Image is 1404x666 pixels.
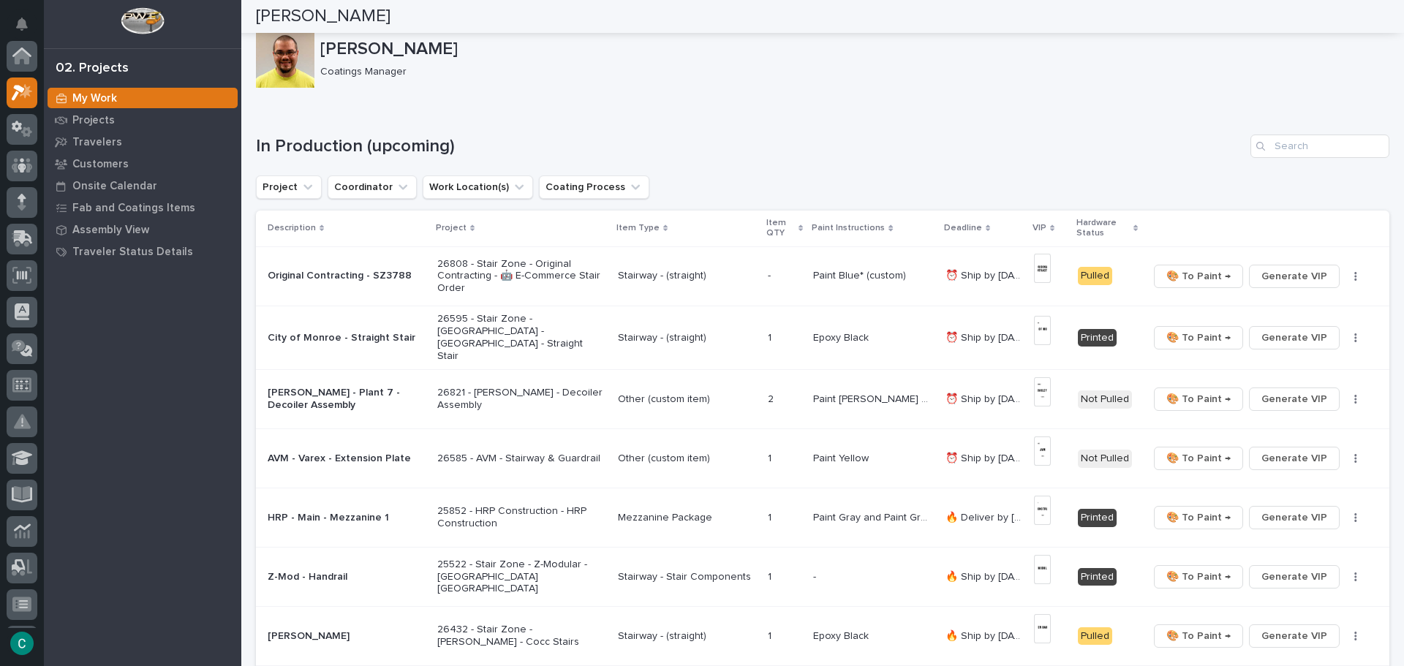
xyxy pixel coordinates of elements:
[813,509,937,524] p: Paint Gray and Paint Green* (custom)
[1249,565,1340,589] button: Generate VIP
[618,630,756,643] p: Stairway - (straight)
[268,332,426,344] p: City of Monroe - Straight Stair
[946,568,1025,583] p: 🔥 Ship by 9/15/25
[1249,447,1340,470] button: Generate VIP
[1154,447,1243,470] button: 🎨 To Paint →
[1261,509,1327,526] span: Generate VIP
[946,390,1025,406] p: ⏰ Ship by 9/12/25
[437,313,606,362] p: 26595 - Stair Zone - [GEOGRAPHIC_DATA] - [GEOGRAPHIC_DATA] - Straight Stair
[72,92,117,105] p: My Work
[1078,627,1112,646] div: Pulled
[44,175,241,197] a: Onsite Calendar
[72,180,157,193] p: Onsite Calendar
[946,509,1025,524] p: 🔥 Deliver by 9/15/25
[268,220,316,236] p: Description
[1078,267,1112,285] div: Pulled
[423,175,533,199] button: Work Location(s)
[44,131,241,153] a: Travelers
[539,175,649,199] button: Coating Process
[72,136,122,149] p: Travelers
[1249,265,1340,288] button: Generate VIP
[813,568,819,583] p: -
[618,393,756,406] p: Other (custom item)
[256,175,322,199] button: Project
[1166,627,1231,645] span: 🎨 To Paint →
[946,627,1025,643] p: 🔥 Ship by 9/15/25
[813,450,872,465] p: Paint Yellow
[256,370,1389,429] tr: [PERSON_NAME] - Plant 7 - Decoiler Assembly26821 - [PERSON_NAME] - Decoiler AssemblyOther (custom...
[72,246,193,259] p: Traveler Status Details
[1078,450,1132,468] div: Not Pulled
[1078,568,1117,586] div: Printed
[1154,387,1243,411] button: 🎨 To Paint →
[268,387,426,412] p: [PERSON_NAME] - Plant 7 - Decoiler Assembly
[1154,506,1243,529] button: 🎨 To Paint →
[813,329,872,344] p: Epoxy Black
[437,387,606,412] p: 26821 - [PERSON_NAME] - Decoiler Assembly
[72,158,129,171] p: Customers
[618,512,756,524] p: Mezzanine Package
[437,624,606,648] p: 26432 - Stair Zone - [PERSON_NAME] - Cocc Stairs
[768,329,774,344] p: 1
[768,509,774,524] p: 1
[1078,390,1132,409] div: Not Pulled
[944,220,982,236] p: Deadline
[44,219,241,241] a: Assembly View
[121,7,164,34] img: Workspace Logo
[618,571,756,583] p: Stairway - Stair Components
[437,559,606,595] p: 25522 - Stair Zone - Z-Modular - [GEOGRAPHIC_DATA] [GEOGRAPHIC_DATA]
[768,267,774,282] p: -
[1033,220,1046,236] p: VIP
[1166,390,1231,408] span: 🎨 To Paint →
[44,197,241,219] a: Fab and Coatings Items
[1154,624,1243,648] button: 🎨 To Paint →
[320,66,1378,78] p: Coatings Manager
[1154,565,1243,589] button: 🎨 To Paint →
[1154,326,1243,349] button: 🎨 To Paint →
[44,109,241,131] a: Projects
[1076,215,1130,242] p: Hardware Status
[256,429,1389,488] tr: AVM - Varex - Extension Plate26585 - AVM - Stairway & GuardrailOther (custom item)11 Paint Yellow...
[437,505,606,530] p: 25852 - HRP Construction - HRP Construction
[268,630,426,643] p: [PERSON_NAME]
[268,453,426,465] p: AVM - Varex - Extension Plate
[256,548,1389,607] tr: Z-Mod - Handrail25522 - Stair Zone - Z-Modular - [GEOGRAPHIC_DATA] [GEOGRAPHIC_DATA]Stairway - St...
[268,270,426,282] p: Original Contracting - SZ3788
[766,215,795,242] p: Item QTY
[328,175,417,199] button: Coordinator
[7,9,37,39] button: Notifications
[256,306,1389,369] tr: City of Monroe - Straight Stair26595 - Stair Zone - [GEOGRAPHIC_DATA] - [GEOGRAPHIC_DATA] - Strai...
[1261,450,1327,467] span: Generate VIP
[1154,265,1243,288] button: 🎨 To Paint →
[256,6,390,27] h2: [PERSON_NAME]
[256,246,1389,306] tr: Original Contracting - SZ378826808 - Stair Zone - Original Contracting - 🤖 E-Commerce Stair Order...
[44,241,241,262] a: Traveler Status Details
[1166,509,1231,526] span: 🎨 To Paint →
[768,568,774,583] p: 1
[437,453,606,465] p: 26585 - AVM - Stairway & Guardrail
[1249,387,1340,411] button: Generate VIP
[616,220,660,236] p: Item Type
[437,258,606,295] p: 26808 - Stair Zone - Original Contracting - 🤖 E-Commerce Stair Order
[320,39,1384,60] p: [PERSON_NAME]
[268,512,426,524] p: HRP - Main - Mezzanine 1
[1249,624,1340,648] button: Generate VIP
[1261,390,1327,408] span: Generate VIP
[72,114,115,127] p: Projects
[256,488,1389,548] tr: HRP - Main - Mezzanine 125852 - HRP Construction - HRP ConstructionMezzanine Package11 Paint Gray...
[72,202,195,215] p: Fab and Coatings Items
[268,571,426,583] p: Z-Mod - Handrail
[1166,329,1231,347] span: 🎨 To Paint →
[56,61,129,77] div: 02. Projects
[768,627,774,643] p: 1
[1166,568,1231,586] span: 🎨 To Paint →
[618,453,756,465] p: Other (custom item)
[1261,329,1327,347] span: Generate VIP
[44,87,241,109] a: My Work
[18,18,37,41] div: Notifications
[946,329,1025,344] p: ⏰ Ship by 9/11/25
[812,220,885,236] p: Paint Instructions
[1261,627,1327,645] span: Generate VIP
[1261,268,1327,285] span: Generate VIP
[813,390,937,406] p: Paint Brinkley Red* (custom)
